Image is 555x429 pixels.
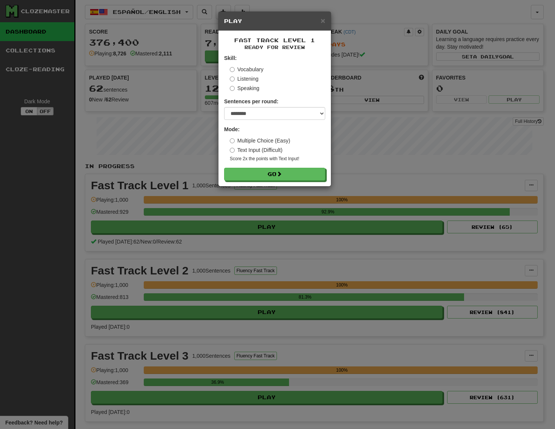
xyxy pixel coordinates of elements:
input: Listening [230,77,235,81]
small: Score 2x the points with Text Input ! [230,156,325,162]
button: Go [224,168,325,181]
label: Vocabulary [230,66,263,73]
h5: Play [224,17,325,25]
label: Listening [230,75,258,83]
label: Multiple Choice (Easy) [230,137,290,144]
small: Ready for Review [224,44,325,51]
label: Sentences per round: [224,98,278,105]
label: Speaking [230,84,259,92]
input: Text Input (Difficult) [230,148,235,153]
strong: Skill: [224,55,237,61]
input: Multiple Choice (Easy) [230,138,235,143]
button: Close [321,17,325,25]
input: Speaking [230,86,235,91]
input: Vocabulary [230,67,235,72]
span: Fast Track Level 1 [234,37,315,43]
label: Text Input (Difficult) [230,146,283,154]
strong: Mode: [224,126,240,132]
span: × [321,16,325,25]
